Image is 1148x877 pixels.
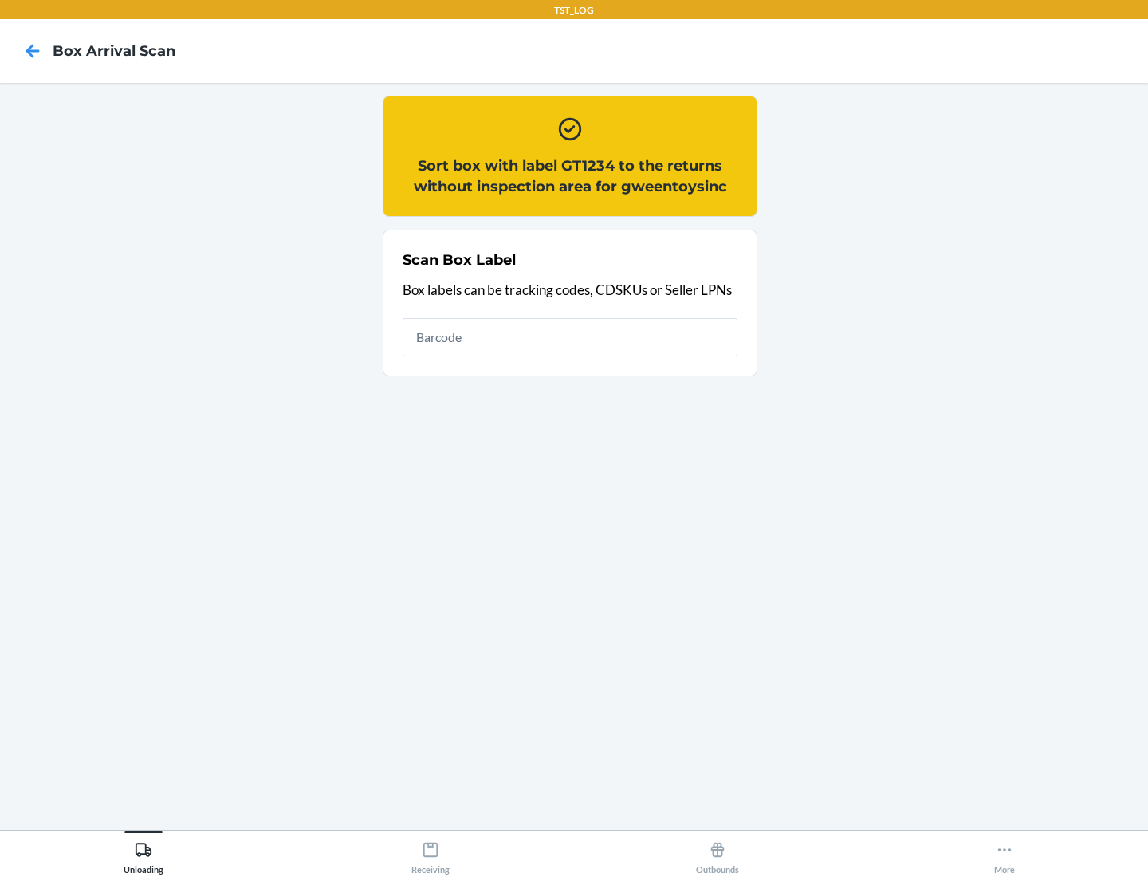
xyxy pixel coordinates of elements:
[554,3,594,18] p: TST_LOG
[696,835,739,875] div: Outbounds
[411,835,450,875] div: Receiving
[403,155,737,197] h2: Sort box with label GT1234 to the returns without inspection area for gweentoysinc
[403,250,516,270] h2: Scan Box Label
[403,318,737,356] input: Barcode
[994,835,1015,875] div: More
[403,280,737,301] p: Box labels can be tracking codes, CDSKUs or Seller LPNs
[861,831,1148,875] button: More
[574,831,861,875] button: Outbounds
[124,835,163,875] div: Unloading
[287,831,574,875] button: Receiving
[53,41,175,61] h4: Box Arrival Scan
